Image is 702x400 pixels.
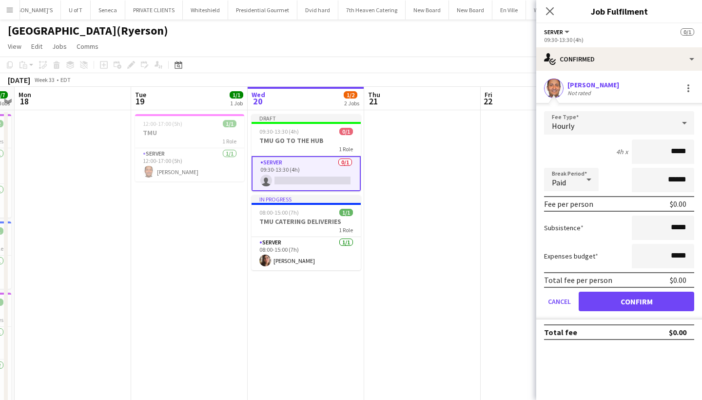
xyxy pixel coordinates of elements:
span: Thu [368,90,380,99]
span: Comms [77,42,98,51]
div: Total fee [544,327,577,337]
span: 1/1 [223,120,236,127]
span: 18 [17,96,31,107]
app-job-card: Draft09:30-13:30 (4h)0/1TMU GO TO THE HUB1 RoleSERVER0/109:30-13:30 (4h) [252,114,361,191]
button: New Board [449,0,492,20]
span: 12:00-17:00 (5h) [143,120,182,127]
app-card-role: SERVER1/108:00-15:00 (7h)[PERSON_NAME] [252,237,361,270]
span: 1 Role [222,138,236,145]
button: Whiteshield [183,0,228,20]
div: [DATE] [8,75,30,85]
app-job-card: 12:00-17:00 (5h)1/1TMU1 RoleSERVER1/112:00-17:00 (5h)[PERSON_NAME] [135,114,244,181]
span: 0/1 [339,128,353,135]
span: View [8,42,21,51]
app-card-role: SERVER1/112:00-17:00 (5h)[PERSON_NAME] [135,148,244,181]
h3: TMU CATERING DELIVERIES [252,217,361,226]
button: PRIVATE CLIENTS [125,0,183,20]
button: En Ville [492,0,526,20]
span: 09:30-13:30 (4h) [259,128,299,135]
span: Paid [552,178,566,187]
h3: TMU [135,128,244,137]
button: U of T [61,0,91,20]
div: 4h x [616,147,628,156]
div: $0.00 [669,327,686,337]
div: In progress [252,195,361,203]
button: Willow Springs Winery [526,0,595,20]
div: $0.00 [670,275,686,285]
div: Confirmed [536,47,702,71]
button: 7th Heaven Catering [338,0,406,20]
span: Mon [19,90,31,99]
label: Expenses budget [544,252,598,260]
button: SERVER [544,28,571,36]
h3: TMU GO TO THE HUB [252,136,361,145]
a: Jobs [48,40,71,53]
span: 1 Role [339,226,353,234]
div: 2 Jobs [344,100,359,107]
a: Comms [73,40,102,53]
span: Jobs [52,42,67,51]
button: Presidential Gourmet [228,0,297,20]
div: Total fee per person [544,275,612,285]
label: Subsistence [544,223,584,232]
span: Hourly [552,121,574,131]
div: EDT [60,76,71,83]
app-card-role: SERVER0/109:30-13:30 (4h) [252,156,361,191]
span: 1/1 [230,91,243,99]
span: 19 [134,96,146,107]
span: 08:00-15:00 (7h) [259,209,299,216]
span: Fri [485,90,492,99]
span: Edit [31,42,42,51]
app-job-card: In progress08:00-15:00 (7h)1/1TMU CATERING DELIVERIES1 RoleSERVER1/108:00-15:00 (7h)[PERSON_NAME] [252,195,361,270]
div: Not rated [567,89,593,97]
div: 1 Job [230,100,243,107]
span: 1/1 [339,209,353,216]
span: 1 Role [339,145,353,153]
span: Wed [252,90,265,99]
div: [PERSON_NAME] [567,80,619,89]
div: 09:30-13:30 (4h) [544,36,694,43]
button: Cancel [544,292,575,311]
a: Edit [27,40,46,53]
span: Tue [135,90,146,99]
button: Seneca [91,0,125,20]
button: Dvid hard [297,0,338,20]
a: View [4,40,25,53]
div: Fee per person [544,199,593,209]
span: 22 [483,96,492,107]
button: New Board [406,0,449,20]
span: 1/2 [344,91,357,99]
span: 20 [250,96,265,107]
div: $0.00 [670,199,686,209]
h3: Job Fulfilment [536,5,702,18]
h1: [GEOGRAPHIC_DATA](Ryerson) [8,23,168,38]
span: 21 [367,96,380,107]
button: Confirm [579,292,694,311]
span: 0/1 [681,28,694,36]
div: Draft [252,114,361,122]
span: Week 33 [32,76,57,83]
span: SERVER [544,28,563,36]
